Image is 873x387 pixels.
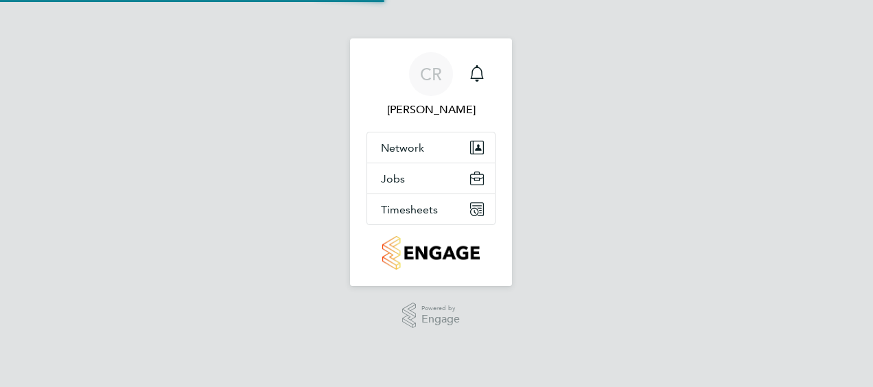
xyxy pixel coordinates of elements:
nav: Main navigation [350,38,512,286]
span: Jobs [381,172,405,185]
a: Powered byEngage [402,303,461,329]
span: Charlie Regan [366,102,496,118]
span: Powered by [421,303,460,314]
span: Timesheets [381,203,438,216]
span: CR [420,65,442,83]
a: CR[PERSON_NAME] [366,52,496,118]
span: Engage [421,314,460,325]
a: Go to home page [366,236,496,270]
img: countryside-properties-logo-retina.png [382,236,479,270]
button: Timesheets [367,194,495,224]
button: Jobs [367,163,495,193]
button: Network [367,132,495,163]
span: Network [381,141,424,154]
